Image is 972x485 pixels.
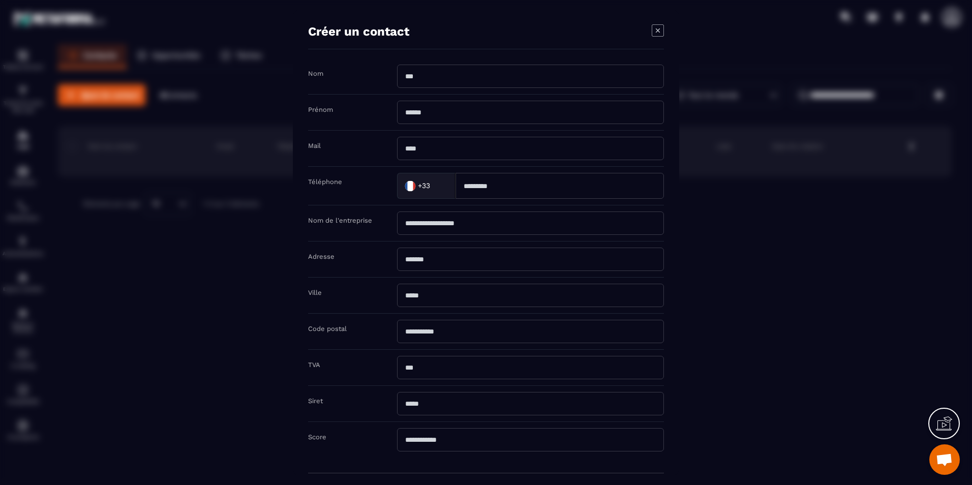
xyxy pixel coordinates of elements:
[308,24,409,39] h4: Créer un contact
[418,180,430,191] span: +33
[308,325,347,332] label: Code postal
[308,217,372,224] label: Nom de l'entreprise
[308,178,342,186] label: Téléphone
[929,444,960,475] div: Ouvrir le chat
[308,289,322,296] label: Ville
[308,106,333,113] label: Prénom
[308,361,320,369] label: TVA
[308,70,323,77] label: Nom
[308,433,326,441] label: Score
[432,178,445,193] input: Search for option
[397,173,455,199] div: Search for option
[400,175,420,196] img: Country Flag
[308,142,321,149] label: Mail
[308,397,323,405] label: Siret
[308,253,335,260] label: Adresse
